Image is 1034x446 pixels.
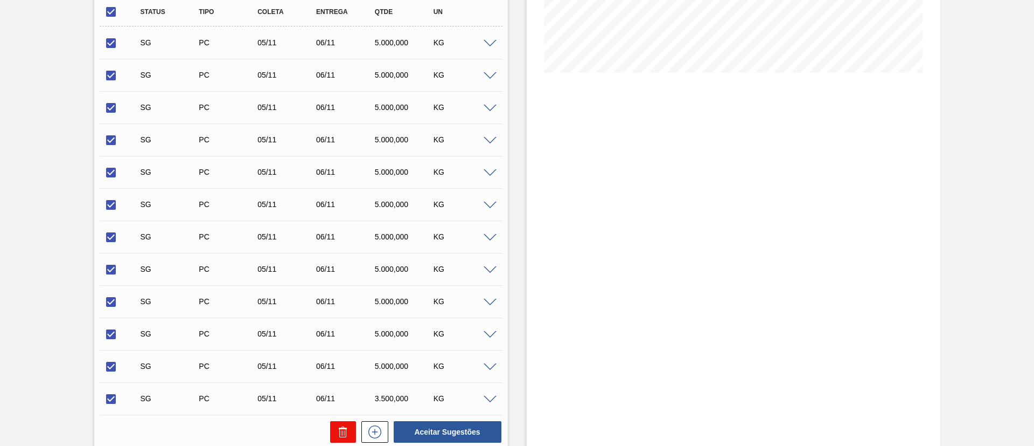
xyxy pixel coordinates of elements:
div: Pedido de Compra [196,135,261,144]
div: Qtde [372,8,437,16]
div: Nova sugestão [356,421,388,443]
div: 05/11/2025 [255,168,320,176]
div: 05/11/2025 [255,265,320,273]
div: 5.000,000 [372,200,437,209]
div: 5.000,000 [372,135,437,144]
div: Sugestão Criada [138,232,203,241]
div: 5.000,000 [372,265,437,273]
div: 05/11/2025 [255,200,320,209]
div: Status [138,8,203,16]
div: 5.000,000 [372,232,437,241]
div: 5.000,000 [372,38,437,47]
div: KG [431,362,496,370]
div: Sugestão Criada [138,135,203,144]
div: Sugestão Criada [138,265,203,273]
div: 05/11/2025 [255,394,320,403]
div: Sugestão Criada [138,168,203,176]
div: KG [431,71,496,79]
div: Pedido de Compra [196,200,261,209]
div: Tipo [196,8,261,16]
div: KG [431,200,496,209]
div: Sugestão Criada [138,362,203,370]
button: Aceitar Sugestões [394,421,501,443]
div: 05/11/2025 [255,232,320,241]
div: Excluir Sugestões [325,421,356,443]
div: KG [431,265,496,273]
div: 5.000,000 [372,168,437,176]
div: 5.000,000 [372,330,437,338]
div: 05/11/2025 [255,362,320,370]
div: UN [431,8,496,16]
div: Pedido de Compra [196,394,261,403]
div: Entrega [313,8,379,16]
div: Pedido de Compra [196,232,261,241]
div: 5.000,000 [372,297,437,306]
div: 06/11/2025 [313,362,379,370]
div: 06/11/2025 [313,265,379,273]
div: Sugestão Criada [138,394,203,403]
div: 06/11/2025 [313,103,379,112]
div: Pedido de Compra [196,362,261,370]
div: Coleta [255,8,320,16]
div: Pedido de Compra [196,297,261,306]
div: 05/11/2025 [255,297,320,306]
div: Sugestão Criada [138,330,203,338]
div: KG [431,394,496,403]
div: Pedido de Compra [196,71,261,79]
div: Sugestão Criada [138,200,203,209]
div: 05/11/2025 [255,103,320,112]
div: 06/11/2025 [313,330,379,338]
div: 06/11/2025 [313,232,379,241]
div: Sugestão Criada [138,71,203,79]
div: KG [431,297,496,306]
div: 05/11/2025 [255,330,320,338]
div: 06/11/2025 [313,168,379,176]
div: Pedido de Compra [196,168,261,176]
div: Sugestão Criada [138,297,203,306]
div: KG [431,330,496,338]
div: 06/11/2025 [313,38,379,47]
div: Pedido de Compra [196,265,261,273]
div: Pedido de Compra [196,38,261,47]
div: Aceitar Sugestões [388,420,502,444]
div: 06/11/2025 [313,135,379,144]
div: 5.000,000 [372,71,437,79]
div: Sugestão Criada [138,103,203,112]
div: 06/11/2025 [313,71,379,79]
div: 06/11/2025 [313,200,379,209]
div: 3.500,000 [372,394,437,403]
div: KG [431,232,496,241]
div: 05/11/2025 [255,71,320,79]
div: 06/11/2025 [313,297,379,306]
div: KG [431,135,496,144]
div: 05/11/2025 [255,38,320,47]
div: 5.000,000 [372,362,437,370]
div: Sugestão Criada [138,38,203,47]
div: Pedido de Compra [196,330,261,338]
div: 05/11/2025 [255,135,320,144]
div: 5.000,000 [372,103,437,112]
div: KG [431,168,496,176]
div: KG [431,103,496,112]
div: 06/11/2025 [313,394,379,403]
div: Pedido de Compra [196,103,261,112]
div: KG [431,38,496,47]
